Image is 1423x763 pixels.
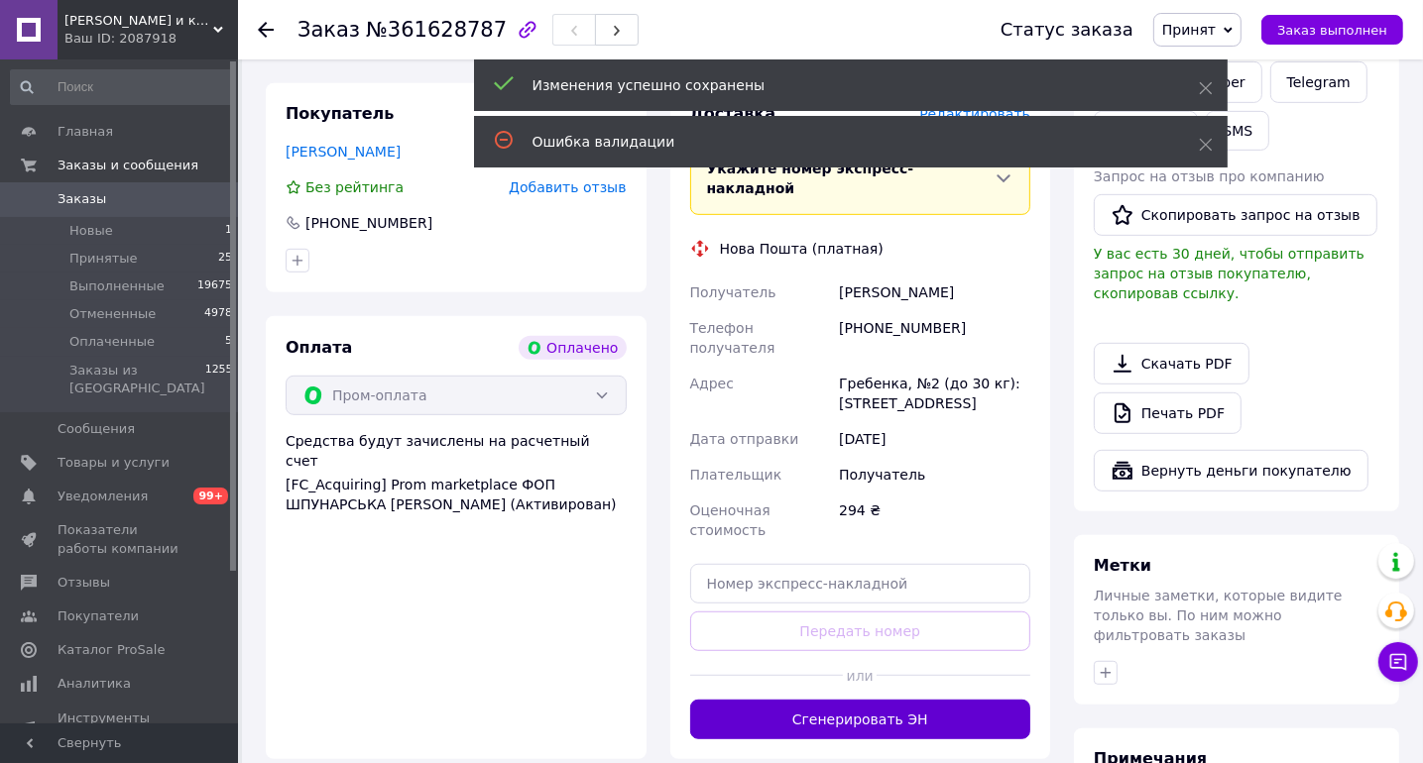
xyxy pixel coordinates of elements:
[519,336,626,360] div: Оплачено
[366,18,507,42] span: №361628787
[835,492,1034,548] div: 294 ₴
[533,75,1149,95] div: Изменения успешно сохранены
[835,366,1034,421] div: Гребенка, №2 (до 30 кг): [STREET_ADDRESS]
[1378,642,1418,682] button: Чат с покупателем
[1094,392,1242,434] a: Печать PDF
[69,333,155,351] span: Оплаченные
[58,607,139,625] span: Покупатели
[690,320,775,356] span: Телефон получателя
[197,277,232,295] span: 19675
[690,564,1031,603] input: Номер экспресс-накладной
[225,222,232,240] span: 1
[1094,194,1377,236] button: Скопировать запрос на отзыв
[509,179,626,195] span: Добавить отзыв
[218,250,232,268] span: 25
[1277,23,1387,38] span: Заказ выполнен
[1094,450,1368,491] button: Вернуть деньги покупателю
[69,277,165,295] span: Выполненные
[286,475,627,514] div: [FC_Acquiring] Prom marketplace ФОП ШПУНАРСЬКА [PERSON_NAME] (Активирован)
[58,574,110,592] span: Отзывы
[69,362,205,397] span: Заказы из [GEOGRAPHIC_DATA]
[835,274,1034,310] div: [PERSON_NAME]
[58,454,170,472] span: Товары и услуги
[1261,15,1403,45] button: Заказ выполнен
[58,675,131,693] span: Аналитика
[1094,343,1249,384] a: Скачать PDF
[286,144,401,160] a: [PERSON_NAME]
[10,69,234,105] input: Поиск
[835,457,1034,492] div: Получатель
[193,488,228,504] span: 99+
[690,376,734,391] span: Адрес
[58,420,135,438] span: Сообщения
[297,18,360,42] span: Заказ
[1094,588,1343,643] span: Личные заметки, которые видите только вы. По ним можно фильтровать заказы
[58,521,183,557] span: Показатели работы компании
[58,488,148,505] span: Уведомления
[69,222,113,240] span: Новые
[533,132,1149,152] div: Ошибка валидации
[64,12,213,30] span: Игрушки и канцтовары «Плюшево»
[58,157,198,174] span: Заказы и сообщения
[58,123,113,141] span: Главная
[64,30,238,48] div: Ваш ID: 2087918
[835,421,1034,457] div: [DATE]
[303,213,434,233] div: [PHONE_NUMBER]
[835,310,1034,366] div: [PHONE_NUMBER]
[843,666,877,686] span: или
[204,305,232,323] span: 4978
[1001,20,1133,40] div: Статус заказа
[1094,556,1151,575] span: Метки
[1206,111,1269,151] button: SMS
[690,467,782,483] span: Плательщик
[69,250,138,268] span: Принятые
[286,338,352,357] span: Оплата
[286,104,394,123] span: Покупатель
[205,362,233,397] span: 1255
[1094,246,1364,301] span: У вас есть 30 дней, чтобы отправить запрос на отзыв покупателю, скопировав ссылку.
[715,239,889,259] div: Нова Пошта (платная)
[1094,168,1325,184] span: Запрос на отзыв про компанию
[258,20,274,40] div: Вернуться назад
[690,700,1031,739] button: Сгенерировать ЭН
[1192,61,1261,103] a: Viber
[1162,22,1216,38] span: Принят
[58,190,106,208] span: Заказы
[690,502,771,538] span: Оценочная стоимость
[690,284,776,300] span: Получатель
[225,333,232,351] span: 5
[1270,61,1367,103] a: Telegram
[286,431,627,514] div: Средства будут зачислены на расчетный счет
[58,709,183,745] span: Инструменты вебмастера и SEO
[690,431,799,447] span: Дата отправки
[305,179,404,195] span: Без рейтинга
[58,641,165,659] span: Каталог ProSale
[69,305,156,323] span: Отмененные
